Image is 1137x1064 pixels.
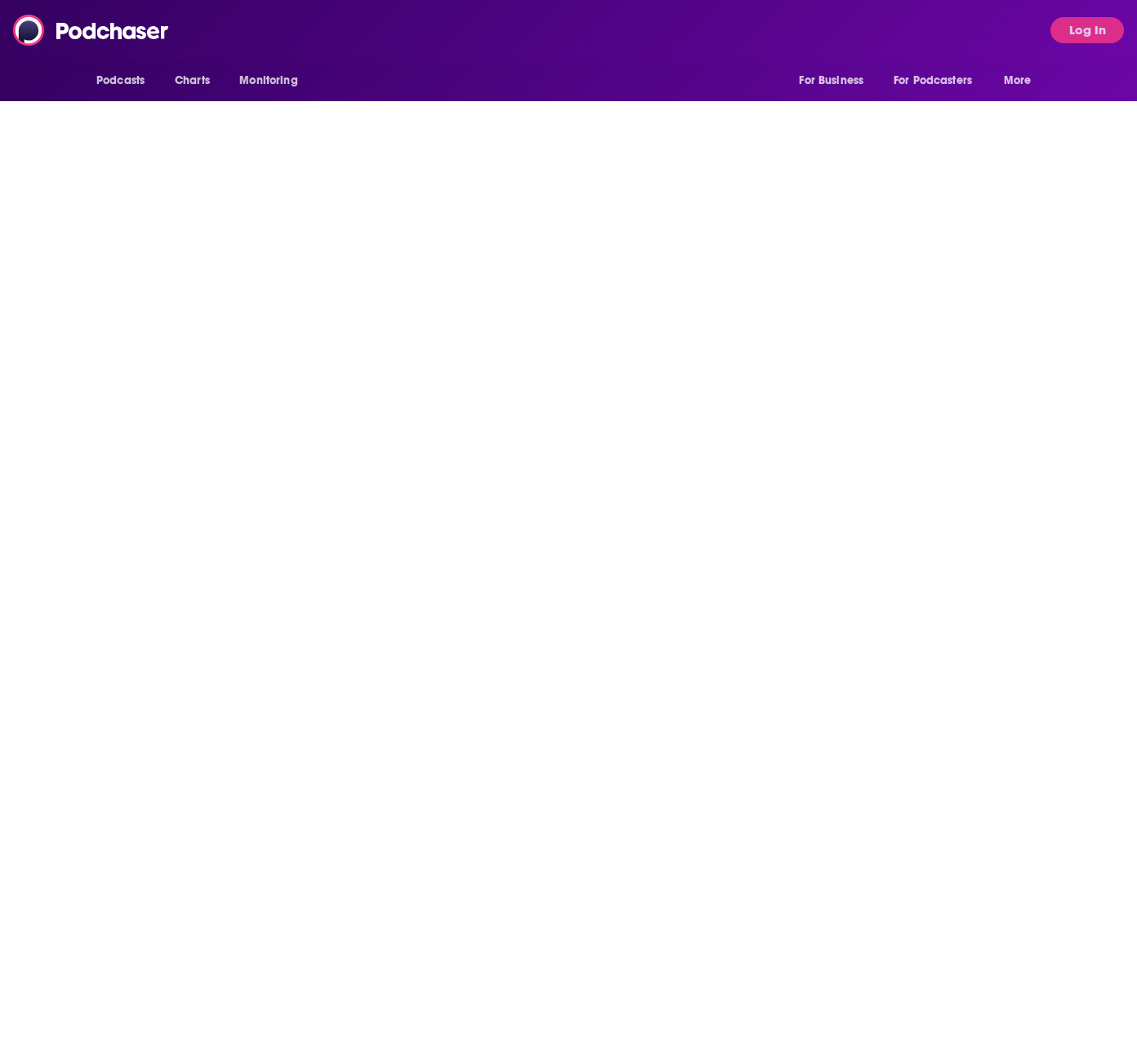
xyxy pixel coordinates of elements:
[175,69,210,92] span: Charts
[13,15,170,46] img: Podchaser - Follow, Share and Rate Podcasts
[164,65,220,96] a: Charts
[96,69,145,92] span: Podcasts
[787,65,884,96] button: open menu
[1050,17,1124,43] button: Log In
[85,65,166,96] button: open menu
[799,69,863,92] span: For Business
[228,65,319,96] button: open menu
[992,65,1052,96] button: open menu
[239,69,297,92] span: Monitoring
[883,65,996,96] button: open menu
[894,69,972,92] span: For Podcasters
[1004,69,1032,92] span: More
